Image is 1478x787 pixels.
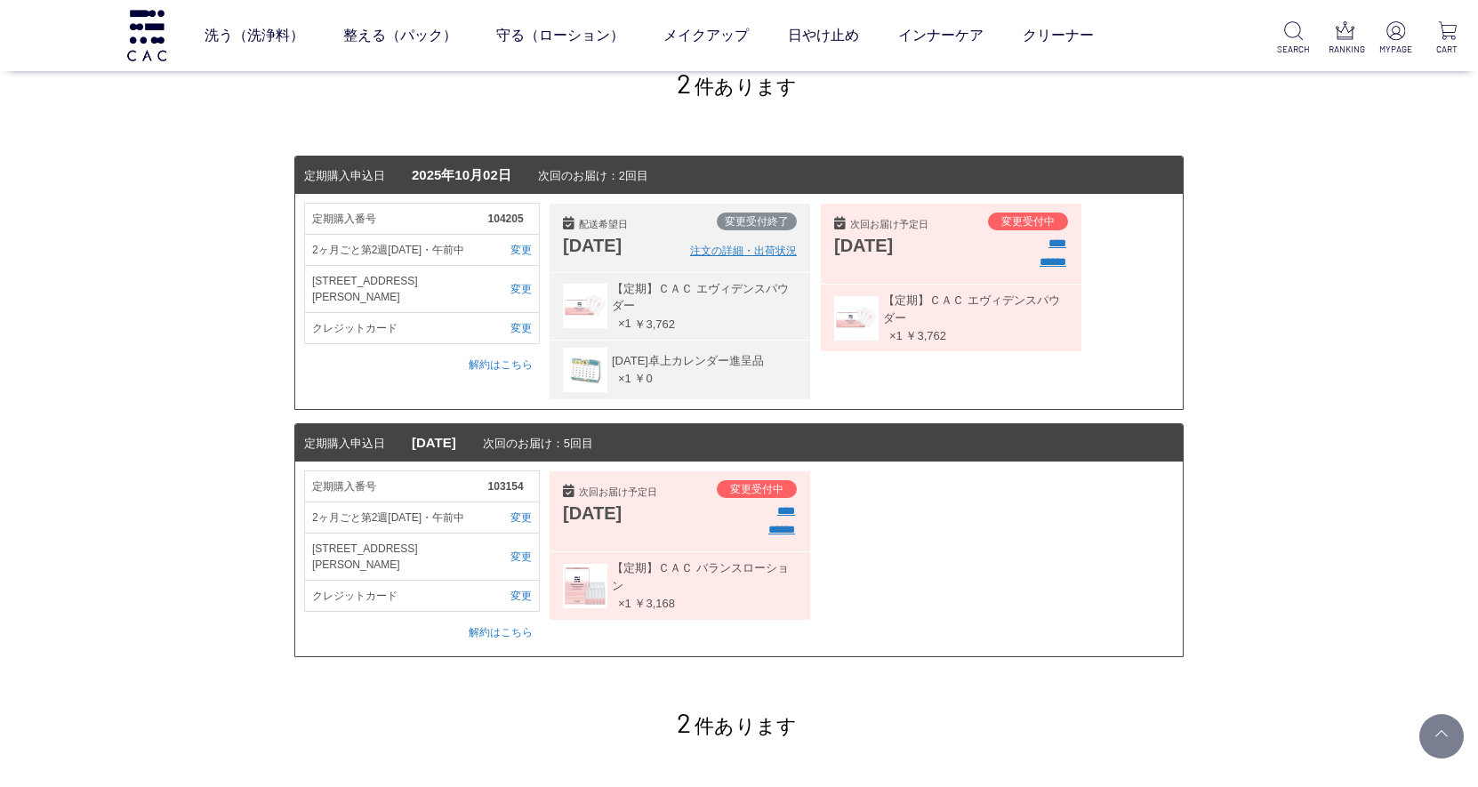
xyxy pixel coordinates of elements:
[905,329,946,342] span: ￥3,762
[563,564,607,608] img: 060054t.jpg
[879,327,903,345] span: ×1
[312,541,488,573] span: [STREET_ADDRESS][PERSON_NAME]
[1277,43,1310,56] p: SEARCH
[1379,21,1412,56] a: MYPAGE
[304,169,385,182] span: 定期購入申込日
[295,157,1183,195] dt: 次回のお届け：2回目
[1001,215,1055,228] span: 変更受付中
[312,211,488,227] span: 定期購入番号
[563,348,607,392] img: 801788.jpg
[788,11,859,60] a: 日やけ止め
[488,320,532,336] a: 変更
[1431,21,1464,56] a: CART
[312,478,488,494] span: 定期購入番号
[312,510,488,526] span: 2ヶ月ごと第2週[DATE]・午前中
[1277,21,1310,56] a: SEARCH
[834,232,977,259] div: [DATE]
[563,217,690,232] div: 配送希望日
[730,483,783,495] span: 変更受付中
[488,549,532,565] a: 変更
[663,11,749,60] a: メイクアップ
[563,284,607,328] img: 060003t.jpg
[412,435,456,450] span: [DATE]
[1431,43,1464,56] p: CART
[879,292,1068,326] span: 【定期】ＣＡＣ エヴィデンスパウダー
[563,232,690,259] div: [DATE]
[304,437,385,450] span: 定期購入申込日
[607,595,631,613] span: ×1
[607,370,631,388] span: ×1
[1329,21,1362,56] a: RANKING
[496,11,624,60] a: 守る（ローション）
[563,500,706,526] div: [DATE]
[634,597,675,610] span: ￥3,168
[312,588,488,604] span: クレジットカード
[690,243,797,259] a: 注文の詳細・出荷状況
[677,715,798,737] span: 件あります
[607,352,764,370] span: [DATE]卓上カレンダー進呈品
[607,315,631,333] span: ×1
[725,215,789,228] span: 変更受付終了
[607,559,797,594] span: 【定期】ＣＡＣ バランスローション
[469,358,533,371] a: 解約はこちら
[677,67,691,99] span: 2
[125,10,169,60] img: logo
[488,211,532,227] span: 104205
[488,510,532,526] a: 変更
[312,273,488,305] span: [STREET_ADDRESS][PERSON_NAME]
[469,626,533,638] a: 解約はこちら
[634,372,652,385] span: ￥0
[488,588,532,604] a: 変更
[634,317,675,330] span: ￥3,762
[312,320,488,336] span: クレジットカード
[563,485,706,500] div: 次回お届け予定日
[312,242,488,258] span: 2ヶ月ごと第2週[DATE]・午前中
[1329,43,1362,56] p: RANKING
[412,167,511,182] span: 2025年10月02日
[488,242,532,258] a: 変更
[1379,43,1412,56] p: MYPAGE
[607,280,797,315] span: 【定期】ＣＡＣ エヴィデンスパウダー
[834,296,879,341] img: 060003t.jpg
[898,11,984,60] a: インナーケア
[488,281,532,297] a: 変更
[834,217,977,232] div: 次回お届け予定日
[343,11,457,60] a: 整える（パック）
[295,424,1183,462] dt: 次回のお届け：5回目
[677,706,691,738] span: 2
[488,478,532,494] span: 103154
[1023,11,1094,60] a: クリーナー
[205,11,304,60] a: 洗う（洗浄料）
